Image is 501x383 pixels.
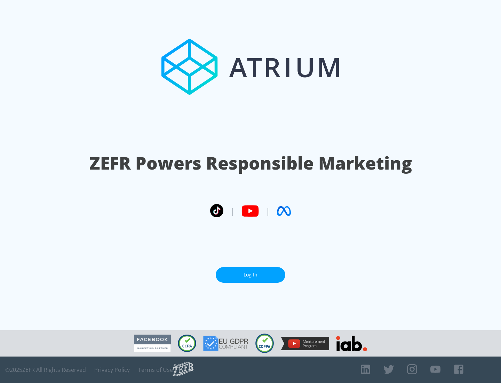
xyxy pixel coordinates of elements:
img: CCPA Compliant [178,335,196,352]
img: GDPR Compliant [203,336,248,351]
img: COPPA Compliant [255,334,274,353]
img: YouTube Measurement Program [281,337,329,350]
img: IAB [336,336,367,351]
a: Privacy Policy [94,366,130,373]
a: Terms of Use [138,366,173,373]
span: © 2025 ZEFR All Rights Reserved [5,366,86,373]
img: Facebook Marketing Partner [134,335,171,352]
h1: ZEFR Powers Responsible Marketing [89,151,412,175]
a: Log In [216,267,285,283]
span: | [230,206,234,216]
span: | [266,206,270,216]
